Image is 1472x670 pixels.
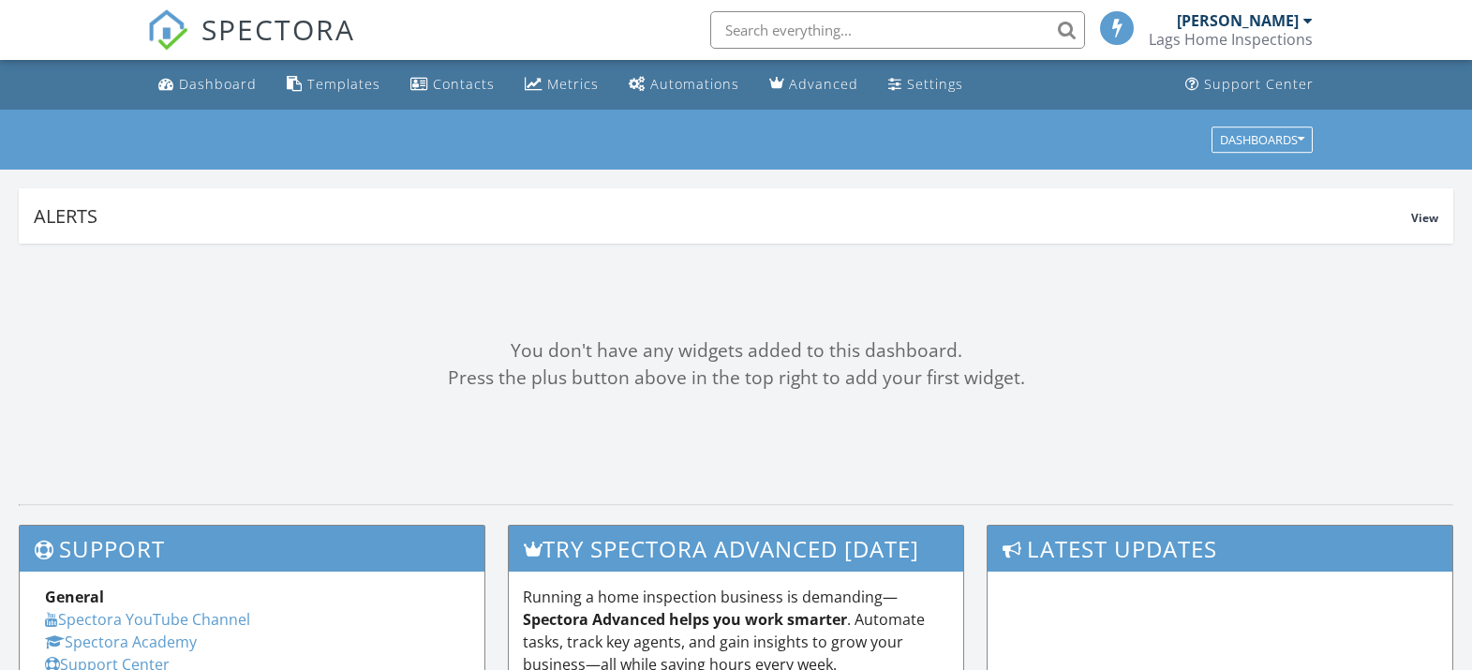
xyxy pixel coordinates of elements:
div: Alerts [34,203,1411,229]
div: Settings [907,75,963,93]
div: Metrics [547,75,599,93]
input: Search everything... [710,11,1085,49]
a: SPECTORA [147,25,355,65]
button: Dashboards [1212,127,1313,153]
span: View [1411,210,1438,226]
a: Contacts [403,67,502,102]
div: Dashboard [179,75,257,93]
a: Spectora Academy [45,632,197,652]
div: Lags Home Inspections [1149,30,1313,49]
a: Dashboard [151,67,264,102]
img: The Best Home Inspection Software - Spectora [147,9,188,51]
a: Spectora YouTube Channel [45,609,250,630]
div: [PERSON_NAME] [1177,11,1299,30]
a: Templates [279,67,388,102]
span: SPECTORA [201,9,355,49]
div: Contacts [433,75,495,93]
div: Dashboards [1220,133,1304,146]
a: Automations (Basic) [621,67,747,102]
h3: Latest Updates [988,526,1452,572]
a: Metrics [517,67,606,102]
a: Advanced [762,67,866,102]
a: Settings [881,67,971,102]
strong: General [45,587,104,607]
div: Automations [650,75,739,93]
h3: Try spectora advanced [DATE] [509,526,962,572]
div: Press the plus button above in the top right to add your first widget. [19,365,1453,392]
strong: Spectora Advanced helps you work smarter [523,609,847,630]
div: Support Center [1204,75,1314,93]
div: Advanced [789,75,858,93]
div: You don't have any widgets added to this dashboard. [19,337,1453,365]
h3: Support [20,526,484,572]
a: Support Center [1178,67,1321,102]
div: Templates [307,75,380,93]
